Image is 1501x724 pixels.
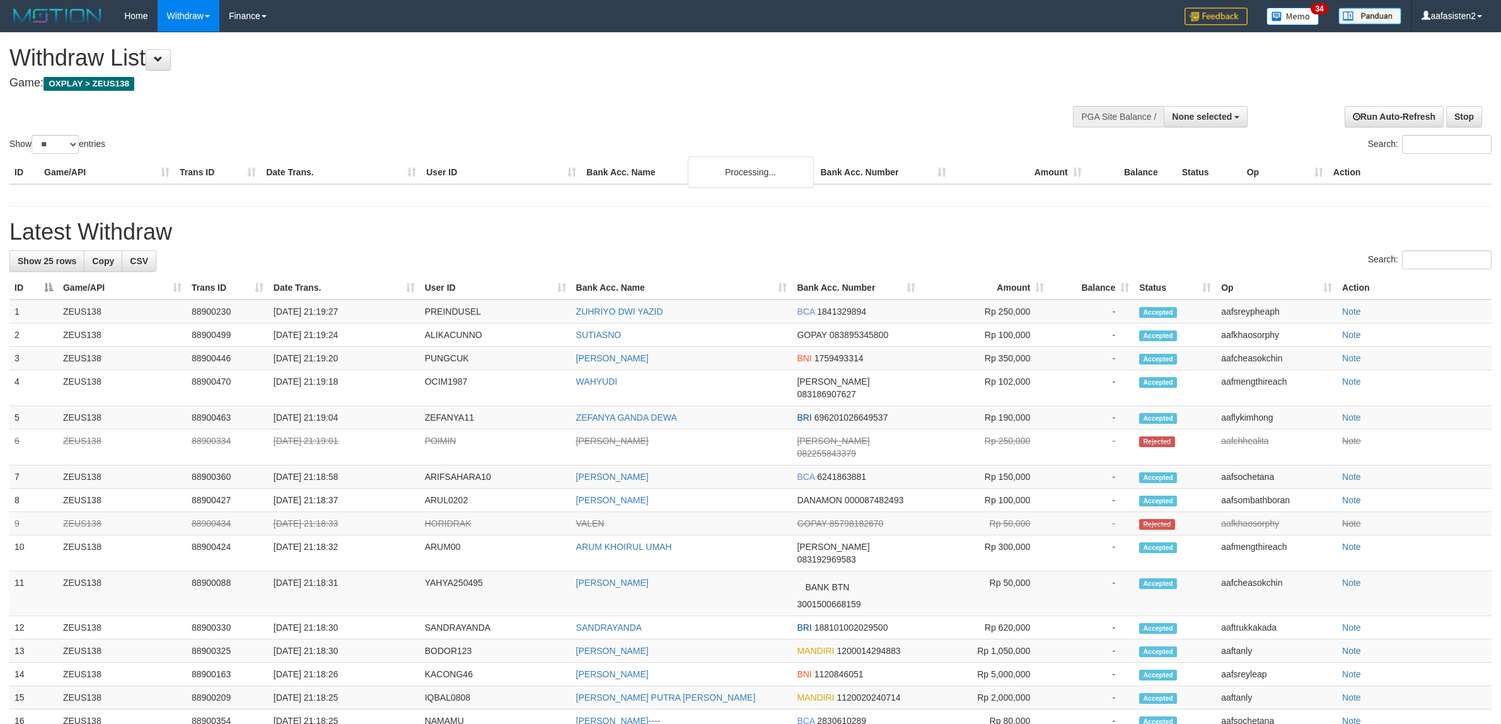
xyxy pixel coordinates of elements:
td: [DATE] 21:18:32 [269,535,420,571]
a: Note [1342,669,1361,679]
span: Copy 083895345800 to clipboard [830,330,888,340]
a: Note [1342,377,1361,387]
span: Copy 85798182670 to clipboard [830,518,884,528]
td: aafcheasokchin [1216,571,1337,616]
span: OXPLAY > ZEUS138 [43,77,134,91]
a: ZEFANYA GANDA DEWA [576,412,677,423]
span: Copy 3001500668159 to clipboard [797,599,861,609]
span: Copy 6241863881 to clipboard [817,472,866,482]
span: Accepted [1139,330,1177,341]
label: Show entries [9,135,105,154]
a: Note [1342,542,1361,552]
select: Showentries [32,135,79,154]
label: Search: [1368,135,1492,154]
td: ZEUS138 [58,429,187,465]
td: 88900360 [187,465,269,489]
span: BCA [797,307,814,317]
span: Accepted [1139,496,1177,506]
td: POIMIN [420,429,571,465]
td: aafsochetana [1216,465,1337,489]
td: Rp 620,000 [920,616,1049,639]
div: PGA Site Balance / [1073,106,1164,127]
td: Rp 102,000 [920,370,1049,406]
span: 34 [1311,3,1328,15]
td: [DATE] 21:19:04 [269,406,420,429]
span: Copy 1841329894 to clipboard [817,307,866,317]
td: SANDRAYANDA [420,616,571,639]
td: 88900446 [187,347,269,370]
td: 88900463 [187,406,269,429]
td: 3 [9,347,58,370]
td: aafmengthireach [1216,370,1337,406]
span: Show 25 rows [18,256,76,266]
span: Accepted [1139,542,1177,553]
td: aaflykimhong [1216,406,1337,429]
td: ZEUS138 [58,686,187,709]
h4: Game: [9,77,988,90]
a: [PERSON_NAME] [576,495,649,505]
td: ARIFSAHARA10 [420,465,571,489]
th: User ID: activate to sort column ascending [420,276,571,300]
td: ARUL0202 [420,489,571,512]
h1: Latest Withdraw [9,219,1492,245]
td: ZEUS138 [58,465,187,489]
td: 11 [9,571,58,616]
a: Note [1342,436,1361,446]
a: Show 25 rows [9,250,84,272]
th: User ID [421,161,581,184]
div: Processing... [688,156,814,188]
td: 88900163 [187,663,269,686]
span: Copy 083186907627 to clipboard [797,389,855,399]
a: Note [1342,622,1361,633]
td: - [1049,429,1134,465]
td: - [1049,571,1134,616]
span: Accepted [1139,307,1177,318]
td: 15 [9,686,58,709]
th: Game/API: activate to sort column ascending [58,276,187,300]
input: Search: [1402,250,1492,269]
td: [DATE] 21:19:24 [269,324,420,347]
th: Trans ID: activate to sort column ascending [187,276,269,300]
th: Action [1328,161,1492,184]
td: aafsombathboran [1216,489,1337,512]
th: Bank Acc. Name [581,161,815,184]
td: aafchhealita [1216,429,1337,465]
td: 4 [9,370,58,406]
th: Trans ID [175,161,261,184]
td: ZEUS138 [58,571,187,616]
a: Stop [1446,106,1482,127]
td: 88900470 [187,370,269,406]
th: Balance: activate to sort column ascending [1049,276,1134,300]
th: Amount [951,161,1087,184]
td: 12 [9,616,58,639]
span: Copy 1120020240714 to clipboard [837,692,900,703]
span: Copy 1759493314 to clipboard [814,353,864,363]
span: BNI [797,353,811,363]
td: - [1049,347,1134,370]
span: MANDIRI [797,646,834,656]
th: Status [1177,161,1242,184]
a: [PERSON_NAME] [576,646,649,656]
span: [PERSON_NAME] [797,436,869,446]
td: HORIDRAK [420,512,571,535]
td: ZEUS138 [58,535,187,571]
td: 2 [9,324,58,347]
a: ARUM KHOIRUL UMAH [576,542,672,552]
td: [DATE] 21:19:18 [269,370,420,406]
img: Button%20Memo.svg [1266,8,1319,25]
td: ZEUS138 [58,324,187,347]
td: Rp 50,000 [920,512,1049,535]
a: Note [1342,578,1361,588]
td: 88900499 [187,324,269,347]
a: Run Auto-Refresh [1345,106,1444,127]
td: Rp 300,000 [920,535,1049,571]
td: aaftrukkakada [1216,616,1337,639]
a: WAHYUDI [576,377,618,387]
td: [DATE] 21:18:31 [269,571,420,616]
td: Rp 1,050,000 [920,639,1049,663]
a: CSV [122,250,156,272]
td: Rp 2,000,000 [920,686,1049,709]
td: - [1049,370,1134,406]
td: 88900325 [187,639,269,663]
td: IQBAL0808 [420,686,571,709]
